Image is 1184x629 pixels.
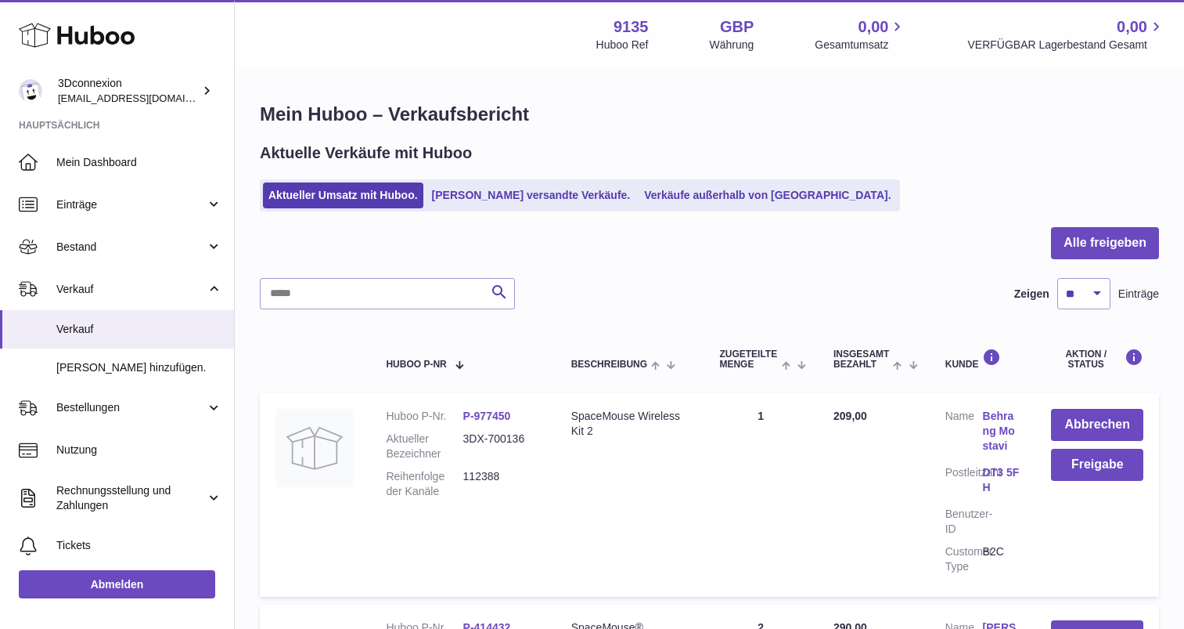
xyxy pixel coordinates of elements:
div: Huboo Ref [596,38,649,52]
strong: GBP [720,16,754,38]
span: Beschreibung [571,360,647,370]
a: [PERSON_NAME] versandte Verkäufe. [426,183,636,208]
span: 209,00 [833,410,867,422]
a: Verkäufe außerhalb von [GEOGRAPHIC_DATA]. [639,183,896,208]
span: [EMAIL_ADDRESS][DOMAIN_NAME] [58,92,230,104]
div: 3Dconnexion [58,76,199,106]
span: Mein Dashboard [56,155,222,170]
span: Insgesamt bezahlt [833,349,889,370]
span: Tickets [56,538,222,553]
span: Nutzung [56,443,222,457]
label: Zeigen [1014,287,1049,302]
dt: Benutzer-ID [945,507,983,537]
div: Aktion / Status [1051,349,1143,370]
span: 0,00 [1117,16,1147,38]
span: ZUGETEILTE Menge [719,349,777,370]
span: Bestand [56,240,206,255]
div: Kunde [945,349,1020,370]
a: DT3 5FH [983,465,1020,495]
dt: Reihenfolge der Kanäle [386,469,462,499]
span: Einträge [1118,287,1159,302]
dt: Huboo P-Nr. [386,409,462,424]
a: Behrang Mostavi [983,409,1020,454]
span: Huboo P-Nr [386,360,446,370]
strong: 9135 [614,16,649,38]
button: Freigabe [1051,449,1143,481]
a: P-977450 [463,410,511,422]
a: 0,00 Gesamtumsatz [815,16,906,52]
span: Verkauf [56,282,206,297]
div: Währung [710,38,754,52]
span: VERFÜGBAR Lagerbestand Gesamt [967,38,1165,52]
dt: Postleitzahl [945,465,983,499]
a: Aktueller Umsatz mit Huboo. [263,183,423,208]
button: Abbrechen [1051,409,1143,441]
img: order_eu@3dconnexion.com [19,79,42,103]
dt: Customer Type [945,544,983,574]
dd: 112388 [463,469,540,499]
a: Abmelden [19,570,215,598]
span: [PERSON_NAME] hinzufügen. [56,360,222,375]
img: no-photo.jpg [275,409,354,487]
dd: 3DX-700136 [463,432,540,461]
dd: B2C [983,544,1020,574]
td: 1 [704,393,818,597]
span: Gesamtumsatz [815,38,906,52]
span: Einträge [56,197,206,212]
span: Bestellungen [56,400,206,415]
dt: Aktueller Bezeichner [386,432,462,461]
a: 0,00 VERFÜGBAR Lagerbestand Gesamt [967,16,1165,52]
span: 0,00 [858,16,889,38]
button: Alle freigeben [1051,227,1159,259]
h2: Aktuelle Verkäufe mit Huboo [260,143,472,164]
span: Rechnungsstellung und Zahlungen [56,483,206,513]
div: SpaceMouse Wireless Kit 2 [571,409,689,439]
dt: Name [945,409,983,457]
h1: Mein Huboo – Verkaufsbericht [260,102,1159,127]
span: Verkauf [56,322,222,337]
